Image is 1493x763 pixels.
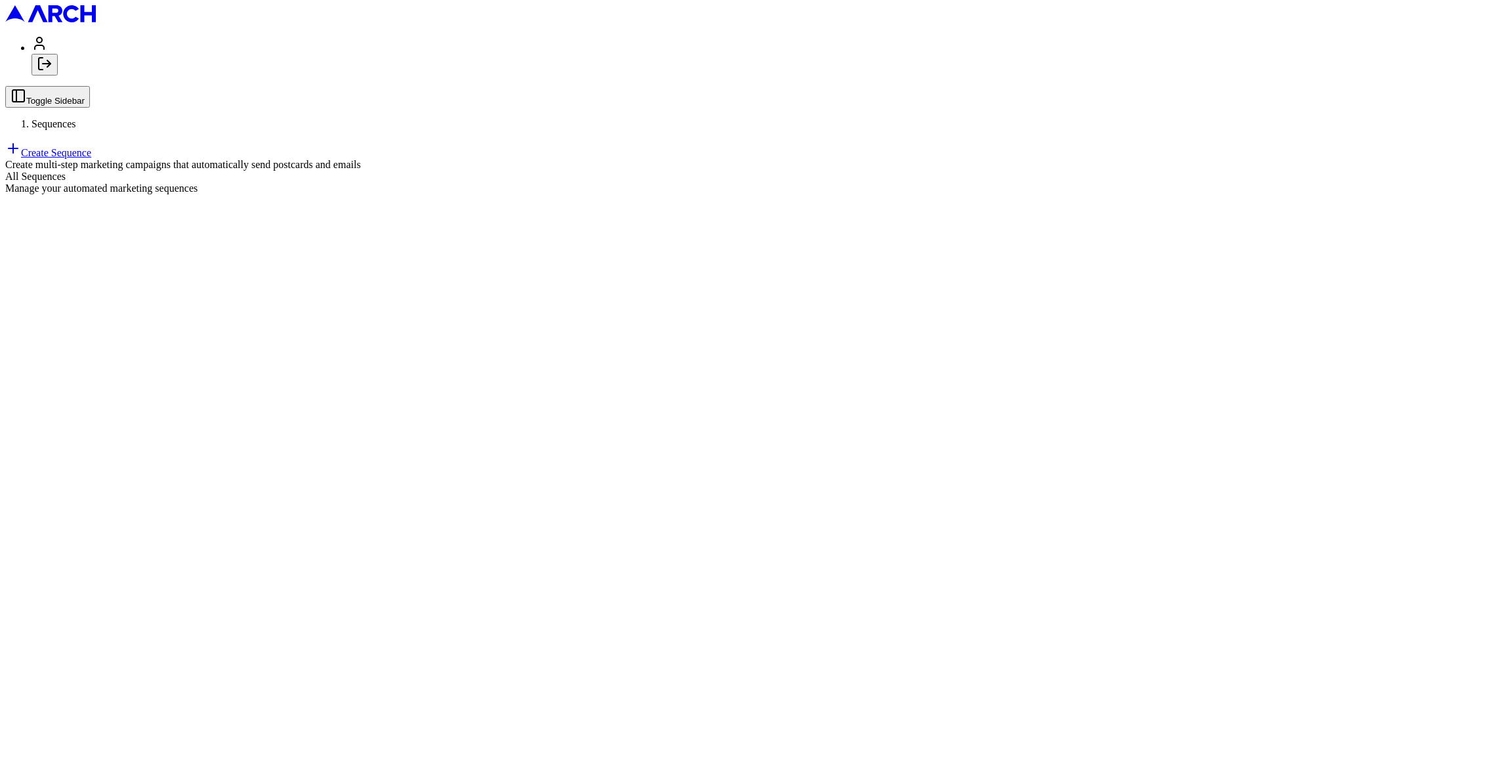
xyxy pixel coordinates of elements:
[26,96,85,106] span: Toggle Sidebar
[5,183,1488,194] div: Manage your automated marketing sequences
[5,86,90,108] button: Toggle Sidebar
[5,147,91,158] a: Create Sequence
[5,171,1488,183] div: All Sequences
[5,159,1488,171] div: Create multi-step marketing campaigns that automatically send postcards and emails
[32,118,76,129] span: Sequences
[32,54,58,76] button: Log out
[5,118,1488,130] nav: breadcrumb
